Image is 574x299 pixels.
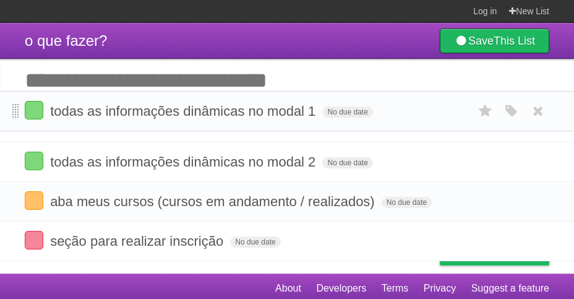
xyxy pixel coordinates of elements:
[50,233,226,249] span: seção para realizar inscrição
[494,35,535,47] b: This List
[50,154,319,170] span: todas as informações dinâmicas no modal 2
[382,197,432,208] span: No due date
[50,103,319,119] span: todas as informações dinâmicas no modal 1
[25,191,43,210] label: Done
[322,157,372,168] span: No due date
[50,194,378,209] span: aba meus cursos (cursos em andamento / realizados)
[440,28,549,53] a: SaveThis List
[25,152,43,170] label: Done
[25,231,43,249] label: Done
[230,236,280,248] span: No due date
[25,32,107,49] span: o que fazer?
[25,101,43,119] label: Done
[322,106,372,118] span: No due date
[466,243,543,265] span: Buy me a coffee
[474,101,497,121] label: Star task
